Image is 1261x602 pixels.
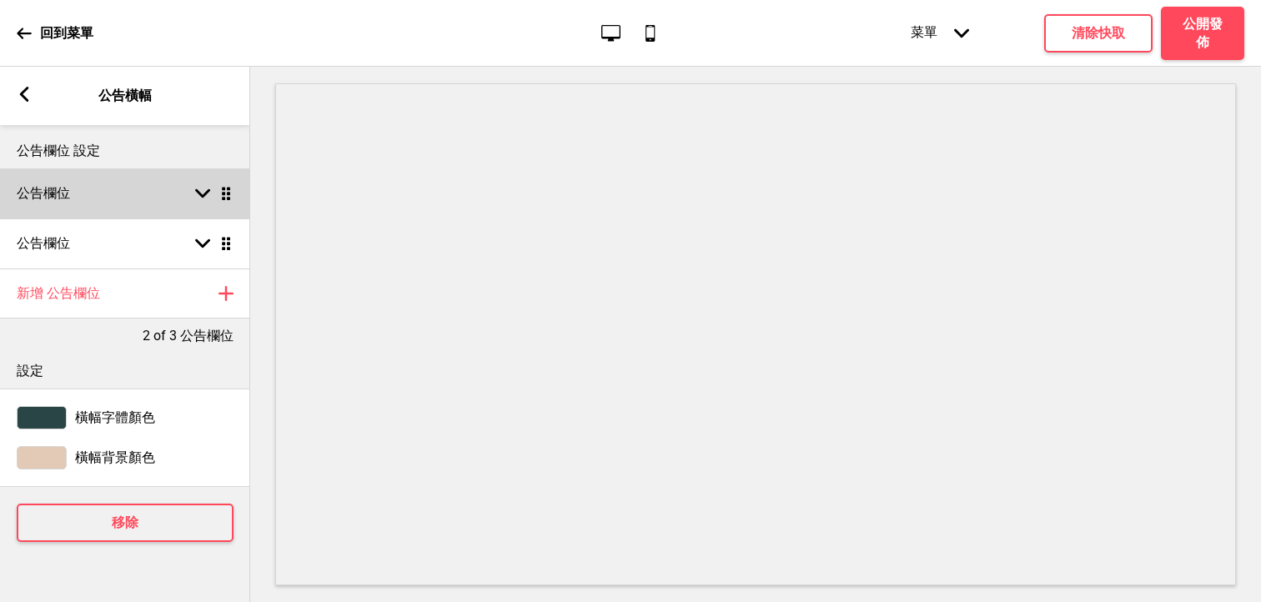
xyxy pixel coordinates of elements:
[894,8,986,58] div: 菜單
[1044,14,1153,53] button: 清除快取
[75,449,155,467] span: 橫幅背景顏色
[143,327,234,345] p: 2 of 3 公告欄位
[98,87,152,105] p: 公告橫幅
[17,142,234,160] p: 公告欄位 設定
[17,504,234,542] button: 移除
[1161,7,1244,60] button: 公開發佈
[17,234,70,253] h4: 公告欄位
[40,24,93,43] p: 回到菜單
[1178,15,1228,52] h4: 公開發佈
[75,409,155,427] span: 橫幅字體顏色
[112,514,138,532] h4: 移除
[17,11,93,56] a: 回到菜單
[17,284,100,303] h4: 新增 公告欄位
[17,406,234,429] div: 橫幅字體顏色
[17,184,70,203] h4: 公告欄位
[1072,24,1125,43] h4: 清除快取
[17,362,234,380] p: 設定
[17,446,234,469] div: 橫幅背景顏色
